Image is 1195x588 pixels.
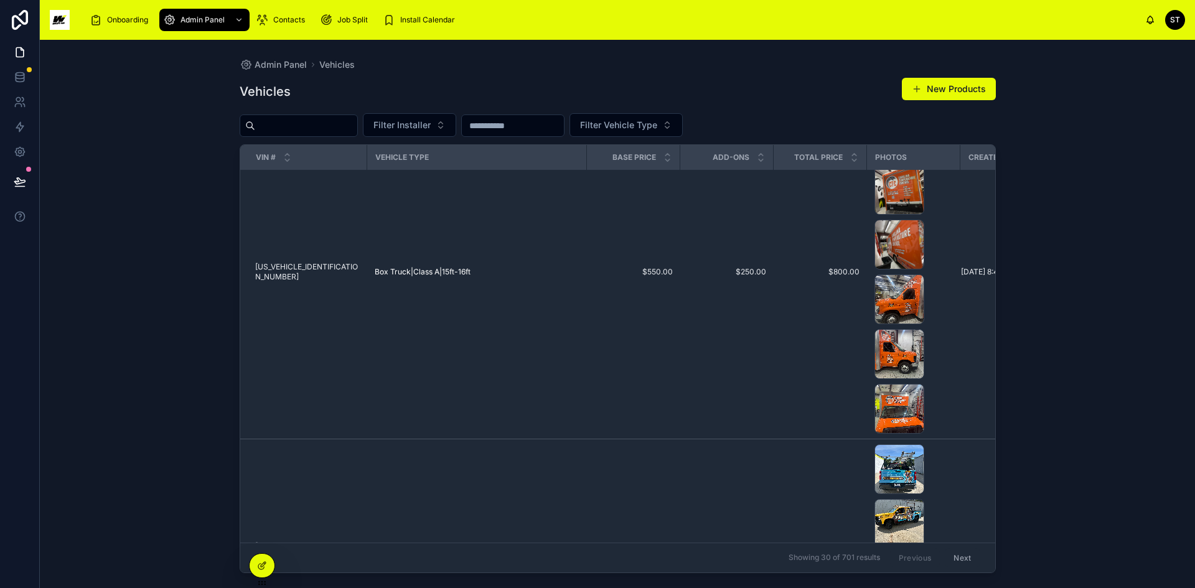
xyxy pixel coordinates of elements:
[273,15,305,25] span: Contacts
[379,9,464,31] a: Install Calendar
[159,9,250,31] a: Admin Panel
[713,152,749,162] span: Add-Ons
[400,15,455,25] span: Install Calendar
[688,267,766,277] a: $250.00
[50,10,70,30] img: App logo
[180,15,225,25] span: Admin Panel
[80,6,1145,34] div: scrollable content
[961,267,1015,277] span: [DATE] 8:41 AM
[1170,15,1180,25] span: ST
[961,267,1051,277] a: [DATE] 8:41 AM
[902,78,996,100] button: New Products
[319,58,355,71] a: Vehicles
[316,9,377,31] a: Job Split
[594,267,673,277] a: $550.00
[794,152,843,162] span: Total Price
[252,9,314,31] a: Contacts
[86,9,157,31] a: Onboarding
[107,15,148,25] span: Onboarding
[875,152,907,162] span: Photos
[373,119,431,131] span: Filter Installer
[375,152,429,162] span: Vehicle Type
[256,152,276,162] span: VIN #
[375,267,471,277] a: Box Truck|Class A|15ft-16ft
[945,548,980,567] button: Next
[789,553,880,563] span: Showing 30 of 701 results
[612,152,656,162] span: Base Price
[240,58,307,71] a: Admin Panel
[968,152,1003,162] span: Created
[240,83,291,100] h1: Vehicles
[255,58,307,71] span: Admin Panel
[337,15,368,25] span: Job Split
[375,267,579,277] a: Box Truck|Class A|15ft-16ft
[255,541,360,561] a: [US_VEHICLE_IDENTIFICATION_NUMBER]
[363,113,456,137] button: Select Button
[580,119,657,131] span: Filter Vehicle Type
[255,262,360,282] a: [US_VEHICLE_IDENTIFICATION_NUMBER]
[781,267,860,277] a: $800.00
[569,113,683,137] button: Select Button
